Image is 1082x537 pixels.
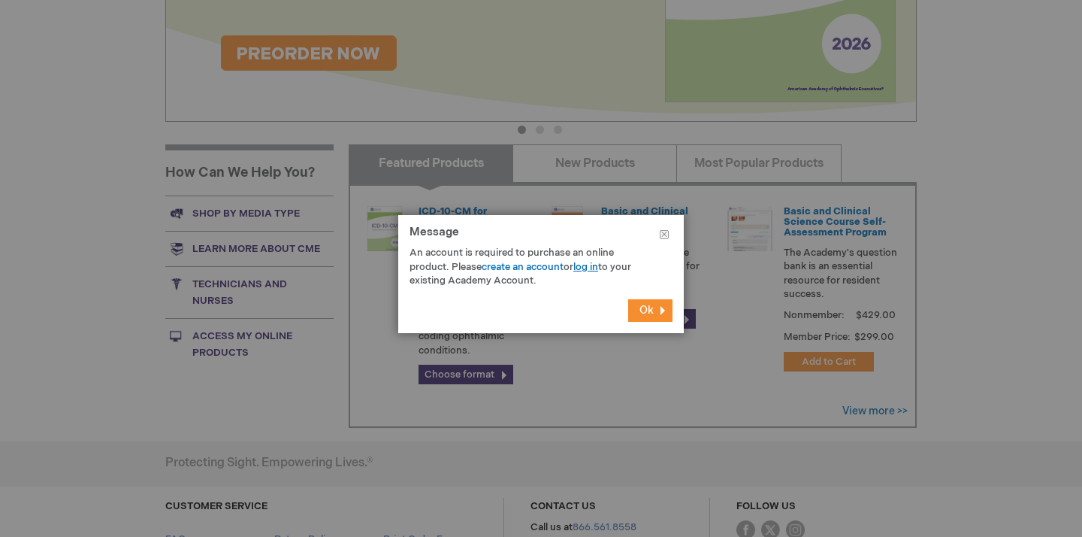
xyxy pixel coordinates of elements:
a: create an account [482,261,564,273]
a: log in [573,261,598,273]
button: Ok [628,299,672,322]
p: An account is required to purchase an online product. Please or to your existing Academy Account. [410,246,650,288]
h1: Message [410,226,672,247]
span: Ok [639,304,654,317]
